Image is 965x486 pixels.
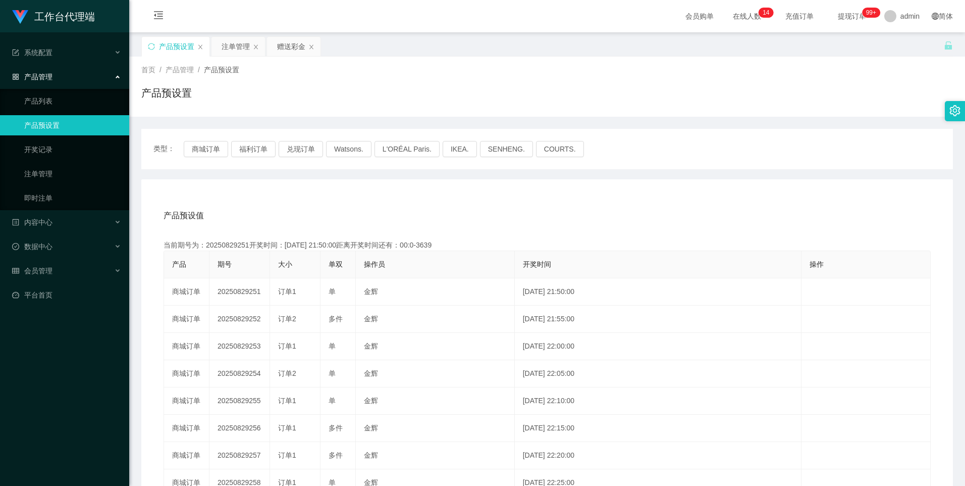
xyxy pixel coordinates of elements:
span: 多件 [329,451,343,459]
td: 金辉 [356,360,515,387]
td: 金辉 [356,387,515,415]
span: 单 [329,397,336,405]
i: 图标: global [932,13,939,20]
i: 图标: unlock [944,41,953,50]
span: 产品预设值 [164,210,204,222]
i: 图标: check-circle-o [12,243,19,250]
td: 20250829257 [209,442,270,469]
sup: 1017 [862,8,880,18]
div: 产品预设置 [159,37,194,56]
h1: 产品预设置 [141,85,192,101]
sup: 14 [759,8,773,18]
span: 订单1 [278,424,296,432]
div: 赠送彩金 [277,37,305,56]
td: 金辉 [356,278,515,306]
p: 4 [766,8,770,18]
a: 产品列表 [24,91,121,111]
td: 商城订单 [164,306,209,333]
a: 即时注单 [24,188,121,208]
span: 产品管理 [12,73,52,81]
td: [DATE] 22:00:00 [515,333,801,360]
span: 类型： [153,141,184,157]
button: 商城订单 [184,141,228,157]
td: 金辉 [356,306,515,333]
span: 单 [329,287,336,296]
div: 当前期号为：20250829251开奖时间：[DATE] 21:50:00距离开奖时间还有：00:0-3639 [164,240,931,251]
td: 20250829255 [209,387,270,415]
span: 操作员 [364,260,385,268]
span: 期号 [218,260,232,268]
td: 商城订单 [164,333,209,360]
span: 订单1 [278,342,296,350]
td: 商城订单 [164,415,209,442]
td: 20250829254 [209,360,270,387]
span: / [198,66,200,74]
button: COURTS. [536,141,584,157]
td: 金辉 [356,333,515,360]
i: 图标: close [197,44,203,50]
span: 提现订单 [833,13,871,20]
button: 福利订单 [231,141,276,157]
td: [DATE] 22:05:00 [515,360,801,387]
span: 产品 [172,260,186,268]
a: 产品预设置 [24,115,121,135]
i: 图标: close [253,44,259,50]
a: 工作台代理端 [12,12,95,20]
button: Watsons. [326,141,371,157]
h1: 工作台代理端 [34,1,95,33]
button: IKEA. [443,141,477,157]
i: 图标: profile [12,219,19,226]
td: 20250829252 [209,306,270,333]
td: [DATE] 22:15:00 [515,415,801,442]
p: 1 [763,8,766,18]
span: 单双 [329,260,343,268]
span: 操作 [810,260,824,268]
td: [DATE] 21:55:00 [515,306,801,333]
i: 图标: sync [148,43,155,50]
td: 20250829251 [209,278,270,306]
i: 图标: close [308,44,314,50]
td: [DATE] 21:50:00 [515,278,801,306]
td: 商城订单 [164,278,209,306]
span: 开奖时间 [523,260,551,268]
span: 会员管理 [12,267,52,275]
a: 开奖记录 [24,139,121,160]
i: 图标: table [12,267,19,274]
span: 多件 [329,315,343,323]
td: 商城订单 [164,387,209,415]
span: 内容中心 [12,218,52,226]
span: 订单2 [278,369,296,377]
img: logo.9652507e.png [12,10,28,24]
span: 订单1 [278,287,296,296]
a: 注单管理 [24,164,121,184]
td: 商城订单 [164,442,209,469]
i: 图标: form [12,49,19,56]
td: 商城订单 [164,360,209,387]
span: 首页 [141,66,155,74]
span: 产品预设置 [204,66,239,74]
span: 产品管理 [166,66,194,74]
span: 多件 [329,424,343,432]
i: 图标: appstore-o [12,73,19,80]
span: 订单1 [278,397,296,405]
td: 20250829256 [209,415,270,442]
td: 金辉 [356,415,515,442]
span: 大小 [278,260,292,268]
div: 注单管理 [222,37,250,56]
span: 单 [329,342,336,350]
span: 在线人数 [728,13,766,20]
span: 订单1 [278,451,296,459]
button: L'ORÉAL Paris. [374,141,440,157]
button: SENHENG. [480,141,533,157]
span: 充值订单 [780,13,819,20]
i: 图标: menu-fold [141,1,176,33]
td: [DATE] 22:10:00 [515,387,801,415]
button: 兑现订单 [279,141,323,157]
td: 金辉 [356,442,515,469]
span: / [159,66,162,74]
td: [DATE] 22:20:00 [515,442,801,469]
span: 数据中心 [12,242,52,251]
td: 20250829253 [209,333,270,360]
span: 订单2 [278,315,296,323]
span: 单 [329,369,336,377]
